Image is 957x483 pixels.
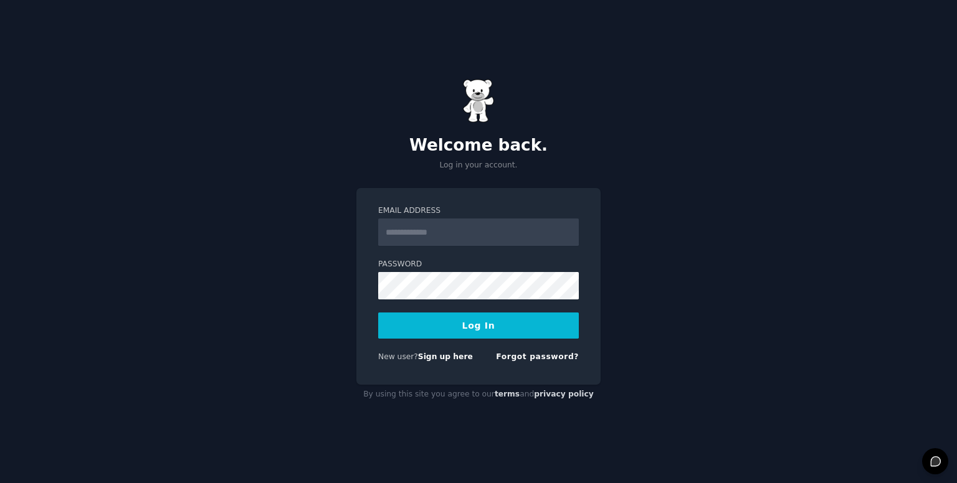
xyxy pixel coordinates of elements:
label: Password [378,259,579,270]
p: Log in your account. [356,160,601,171]
a: Sign up here [418,352,473,361]
label: Email Address [378,205,579,217]
img: Gummy Bear [463,79,494,123]
span: New user? [378,352,418,361]
a: Forgot password? [496,352,579,361]
a: privacy policy [534,390,594,398]
div: By using this site you agree to our and [356,385,601,405]
a: terms [495,390,520,398]
button: Log In [378,312,579,339]
h2: Welcome back. [356,136,601,156]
